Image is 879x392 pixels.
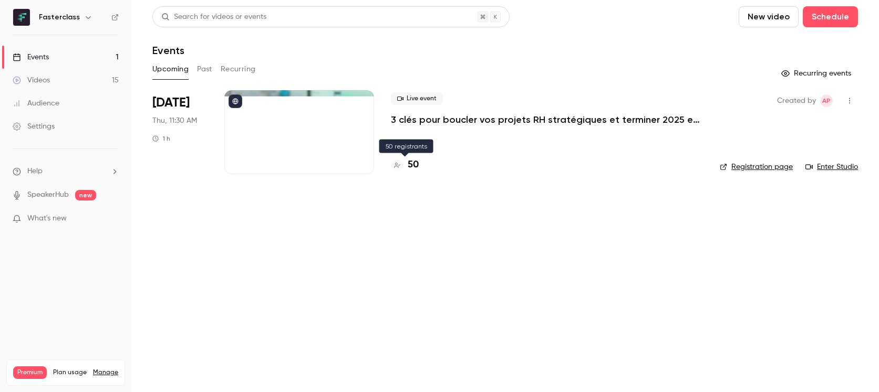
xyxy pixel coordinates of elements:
[391,92,443,105] span: Live event
[777,65,858,82] button: Recurring events
[777,94,816,107] span: Created by
[13,52,49,62] div: Events
[221,61,256,78] button: Recurring
[803,6,858,27] button: Schedule
[17,17,25,25] img: logo_orange.svg
[805,162,858,172] a: Enter Studio
[54,67,81,74] div: Domaine
[43,66,51,75] img: tab_domain_overview_orange.svg
[93,368,118,377] a: Manage
[13,366,47,379] span: Premium
[152,61,189,78] button: Upcoming
[75,190,96,200] span: new
[152,115,197,126] span: Thu, 11:30 AM
[152,44,184,57] h1: Events
[17,27,25,36] img: website_grey.svg
[29,17,51,25] div: v 4.0.25
[739,6,799,27] button: New video
[391,113,703,126] a: 3 clés pour boucler vos projets RH stratégiques et terminer 2025 en beauté !
[119,66,128,75] img: tab_keywords_by_traffic_grey.svg
[197,61,212,78] button: Past
[27,213,67,224] span: What's new
[720,162,793,172] a: Registration page
[131,67,161,74] div: Mots-clés
[822,94,831,107] span: AP
[391,158,419,172] a: 50
[161,12,266,23] div: Search for videos or events
[13,75,50,86] div: Videos
[27,27,119,36] div: Domaine: [DOMAIN_NAME]
[408,158,419,172] h4: 50
[39,12,80,23] h6: Fasterclass
[13,98,59,109] div: Audience
[13,9,30,26] img: Fasterclass
[820,94,833,107] span: Amory Panné
[13,166,119,177] li: help-dropdown-opener
[27,166,43,177] span: Help
[152,134,170,143] div: 1 h
[27,189,69,200] a: SpeakerHub
[152,90,208,174] div: Sep 18 Thu, 11:30 AM (Europe/Paris)
[152,94,190,111] span: [DATE]
[53,368,87,377] span: Plan usage
[13,121,55,132] div: Settings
